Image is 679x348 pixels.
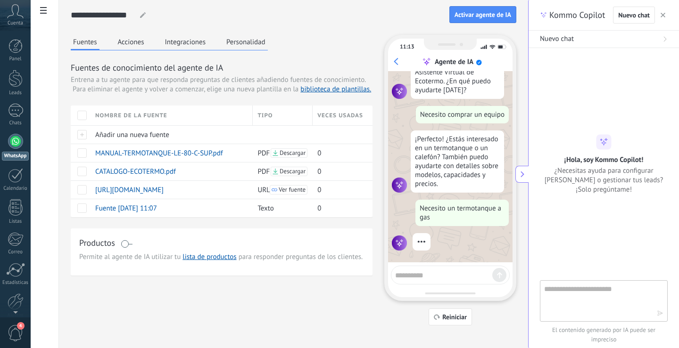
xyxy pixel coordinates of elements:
[317,149,321,158] span: 0
[618,12,650,18] span: Nuevo chat
[257,149,270,158] span: PDF
[91,105,252,125] div: Nombre de la fuente
[313,105,373,125] div: Veces usadas
[400,43,414,50] div: 11:13
[2,152,29,161] div: WhatsApp
[79,252,364,262] span: Permite al agente de IA utilizar tu para responder preguntas de los clientes.
[317,204,321,213] span: 0
[17,322,25,330] span: 4
[411,55,504,99] div: ¡Hola! Buen día, soy el Asistente Virtual de Ecotermo. ¿En qué puedo ayudarte [DATE]?
[279,186,306,193] span: Ver fuente
[73,85,371,94] span: Para eliminar el agente y volver a comenzar, elige una nueva plantilla en la
[257,167,270,176] span: PDF
[540,34,574,44] span: Nuevo chat
[429,308,472,325] button: Reiniciar
[2,280,29,286] div: Estadísticas
[91,162,248,180] div: CATALOGO-ECOTERMO.pdf
[392,178,407,193] img: agent icon
[71,35,99,50] button: Fuentes
[71,62,373,73] h3: Fuentes de conocimiento del agente de IA
[613,7,655,24] button: Nuevo chat
[529,31,679,48] button: Nuevo chat
[392,235,407,251] img: agent icon
[435,57,473,66] div: Agente de IA
[224,35,268,49] button: Personalidad
[2,249,29,255] div: Correo
[415,200,509,226] div: Necesito un termotanque a gas
[253,199,308,217] div: Texto
[91,144,248,162] div: MANUAL-TERMOTANQUE-LE-80-C-SUP.pdf
[540,166,668,194] span: ¿Necesitas ayuda para configurar [PERSON_NAME] o gestionar tus leads? ¡Solo pregúntame!
[2,56,29,62] div: Panel
[2,120,29,126] div: Chats
[442,314,467,320] span: Reiniciar
[300,85,371,94] a: biblioteca de plantillas.
[95,204,157,213] span: Fuente [DATE] 11:07
[2,90,29,96] div: Leads
[95,130,169,139] span: Añadir una nueva fuente
[540,325,668,344] span: El contenido generado por IA puede ser impreciso
[411,130,504,193] div: ¡Perfecto! ¿Estás interesado en un termotanque o un calefón? También puedo ayudarte con detalles ...
[91,199,248,217] div: Fuente 11/09/2025 11:07
[71,75,366,85] span: Entrena a tu agente para que responda preguntas de clientes añadiendo fuentes de conocimiento.
[253,181,308,199] div: URL
[79,237,115,249] h3: Productos
[317,167,321,176] span: 0
[317,186,321,194] span: 0
[280,168,306,175] span: Descargar
[253,162,308,180] div: PDF
[253,105,312,125] div: Tipo
[182,252,236,261] a: lista de productos
[257,204,273,213] span: Texto
[95,186,164,194] span: [URL][DOMAIN_NAME]
[95,149,223,158] span: MANUAL-TERMOTANQUE-LE-80-C-SUP.pdf
[8,20,23,26] span: Cuenta
[313,144,365,162] div: 0
[257,186,270,194] span: URL
[2,186,29,192] div: Calendario
[416,106,509,123] div: Necesito comprar un equipo
[280,150,306,156] span: Descargar
[392,84,407,99] img: agent icon
[95,167,176,176] span: CATALOGO-ECOTERMO.pdf
[2,219,29,225] div: Listas
[253,144,308,162] div: PDF
[455,11,511,18] span: Activar agente de IA
[91,181,248,199] div: https://www.ecotermo.com
[163,35,208,49] button: Integraciones
[313,181,365,199] div: 0
[549,9,605,21] span: Kommo Copilot
[449,6,516,23] button: Activar agente de IA
[313,199,365,217] div: 0
[313,162,365,180] div: 0
[116,35,147,49] button: Acciones
[564,155,644,164] h2: ¡Hola, soy Kommo Copilot!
